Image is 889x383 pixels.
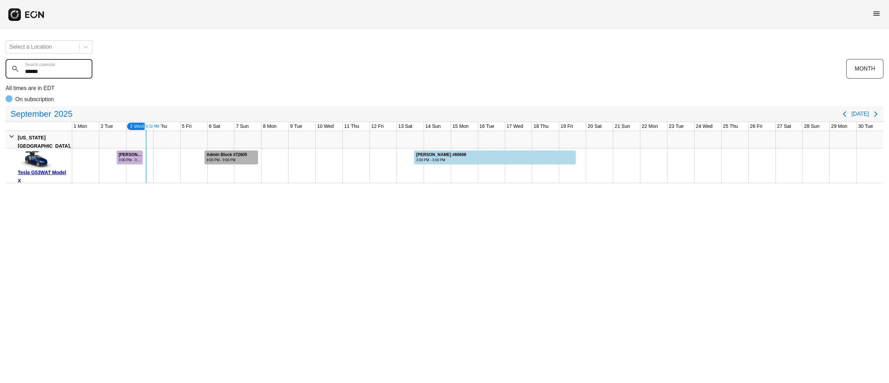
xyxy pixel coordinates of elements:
button: MONTH [846,59,883,79]
div: [PERSON_NAME] #70483 [119,152,142,157]
div: 1 Mon [72,122,89,131]
div: Tesla G53WAT Model X [18,168,69,185]
button: September2025 [6,107,77,121]
div: 21 Sun [613,122,631,131]
div: [PERSON_NAME] #60609 [416,152,466,157]
div: 5 Fri [181,122,193,131]
button: Previous page [838,107,851,121]
button: [DATE] [851,108,869,120]
div: 22 Mon [640,122,659,131]
div: 15 Mon [451,122,470,131]
div: 12 Fri [370,122,385,131]
div: Rented for 2 days by Admin Block Current status is rental [204,148,258,164]
div: 27 Sat [776,122,792,131]
p: All times are in EDT [6,84,883,92]
button: Next page [869,107,883,121]
div: 20 Sat [586,122,603,131]
div: 3 Wed [126,122,147,131]
div: 6 Sat [208,122,222,131]
div: 11 Thu [343,122,360,131]
div: 28 Sun [803,122,821,131]
div: 30 Tue [857,122,874,131]
div: Rented for 1 days by Nanzhong Deng Current status is cleaning [116,148,143,164]
label: Search calendar [25,62,55,67]
div: 16 Tue [478,122,496,131]
div: 9:00 PM - 9:00 PM [207,157,247,163]
div: 17 Wed [505,122,525,131]
div: 2 Tue [99,122,114,131]
div: 3:00 PM - 3:00 PM [119,157,142,163]
div: 26 Fri [749,122,764,131]
div: Rented for 6 days by Joshua Stephens Current status is open [414,148,576,164]
div: 23 Tue [667,122,685,131]
p: On subscription [15,95,54,104]
div: 14 Sun [424,122,442,131]
div: 7 Sun [234,122,250,131]
div: [US_STATE][GEOGRAPHIC_DATA], [GEOGRAPHIC_DATA] [18,133,71,158]
img: car [18,151,52,168]
div: Admin Block #72605 [207,152,247,157]
div: 10 Wed [316,122,335,131]
div: 29 Mon [830,122,849,131]
div: 19 Fri [559,122,574,131]
div: 13 Sat [397,122,414,131]
div: 24 Wed [695,122,714,131]
div: 4 Thu [153,122,169,131]
div: 9 Tue [289,122,304,131]
span: menu [872,9,881,18]
span: 2025 [52,107,74,121]
div: 18 Thu [532,122,550,131]
span: September [9,107,52,121]
div: 25 Thu [722,122,739,131]
div: 3:00 PM - 3:00 PM [416,157,466,163]
div: 8 Mon [261,122,278,131]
